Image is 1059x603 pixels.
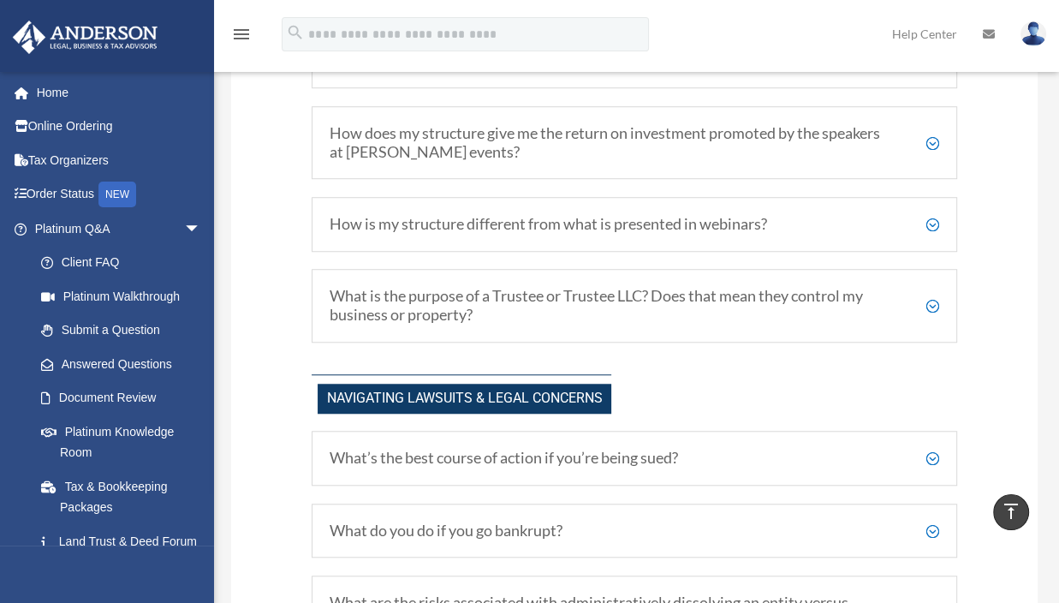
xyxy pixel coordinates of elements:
a: Online Ordering [12,110,227,144]
div: NEW [98,182,136,207]
a: Platinum Q&Aarrow_drop_down [12,212,227,246]
i: menu [231,24,252,45]
i: search [286,23,305,42]
h5: How is my structure different from what is presented in webinars? [330,215,939,234]
i: vertical_align_top [1001,501,1021,522]
a: Order StatusNEW [12,177,227,212]
a: Answered Questions [24,347,227,381]
h5: How does my structure give me the return on investment promoted by the speakers at [PERSON_NAME] ... [330,124,939,161]
a: menu [231,30,252,45]
a: Tax Organizers [12,143,227,177]
h5: What is the purpose of a Trustee or Trustee LLC? Does that mean they control my business or prope... [330,287,939,324]
h5: What do you do if you go bankrupt? [330,522,939,540]
a: Client FAQ [24,246,218,280]
a: Document Review [24,381,227,415]
a: Platinum Knowledge Room [24,415,227,469]
a: Platinum Walkthrough [24,279,227,313]
a: Land Trust & Deed Forum [24,524,227,558]
span: arrow_drop_down [184,212,218,247]
img: User Pic [1020,21,1046,46]
img: Anderson Advisors Platinum Portal [8,21,163,54]
span: Navigating Lawsuits & Legal Concerns [318,384,611,414]
a: vertical_align_top [993,494,1029,530]
a: Home [12,75,227,110]
a: Submit a Question [24,313,227,348]
a: Tax & Bookkeeping Packages [24,469,227,524]
h5: What’s the best course of action if you’re being sued? [330,449,939,468]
